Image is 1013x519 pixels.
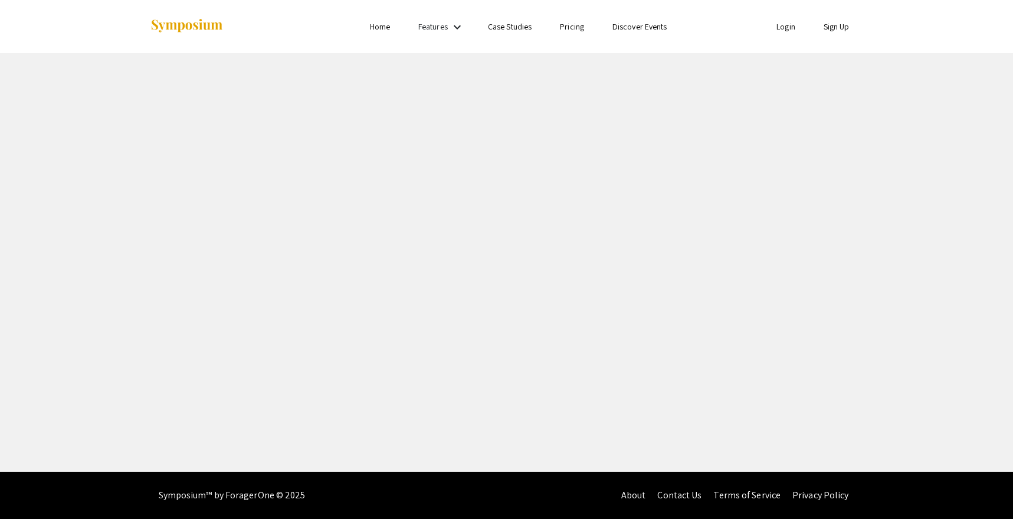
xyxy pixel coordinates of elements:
[150,18,224,34] img: Symposium by ForagerOne
[370,21,390,32] a: Home
[418,21,448,32] a: Features
[560,21,584,32] a: Pricing
[713,489,781,501] a: Terms of Service
[792,489,848,501] a: Privacy Policy
[159,472,306,519] div: Symposium™ by ForagerOne © 2025
[612,21,667,32] a: Discover Events
[450,20,464,34] mat-icon: Expand Features list
[657,489,701,501] a: Contact Us
[824,21,850,32] a: Sign Up
[488,21,532,32] a: Case Studies
[776,21,795,32] a: Login
[621,489,646,501] a: About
